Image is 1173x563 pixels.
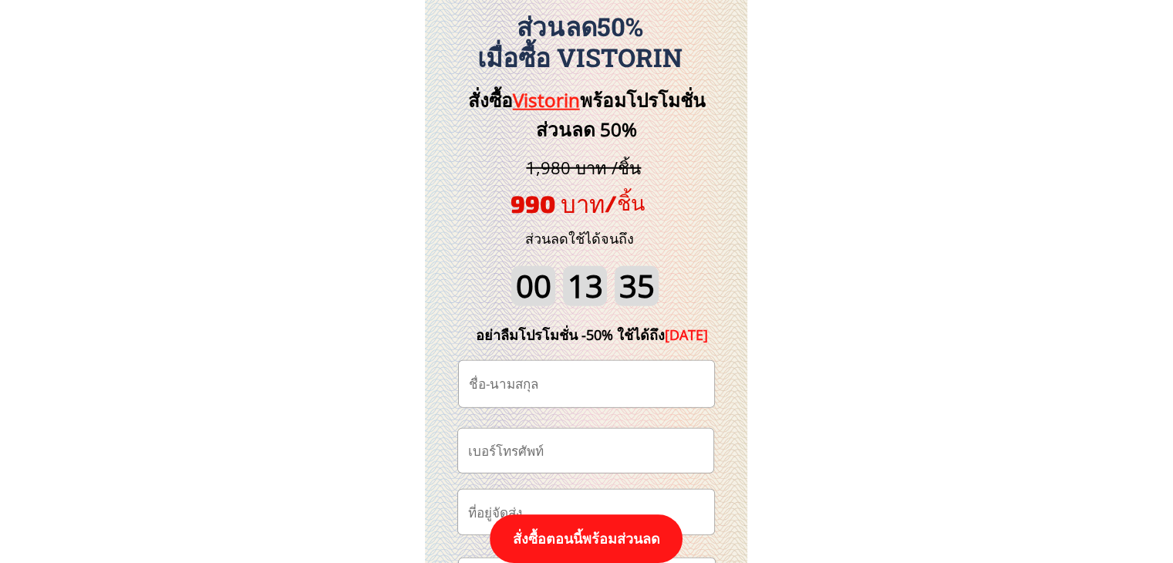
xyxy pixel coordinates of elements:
[526,156,641,179] span: 1,980 บาท /ชิ้น
[465,361,708,407] input: ชื่อ-นามสกุล
[665,325,708,344] span: [DATE]
[511,189,605,217] span: 990 บาท
[442,86,731,145] h3: สั่งซื้อ พร้อมโปรโมชั่นส่วนลด 50%
[504,228,655,250] h3: ส่วนลดใช้ได้จนถึง
[513,87,580,113] span: Vistorin
[464,490,708,534] input: ที่อยู่จัดส่ง
[453,324,732,346] div: อย่าลืมโปรโมชั่น -50% ใช้ได้ถึง
[605,190,645,214] span: /ชิ้น
[464,429,707,473] input: เบอร์โทรศัพท์
[416,12,743,72] h3: ส่วนลด50% เมื่อซื้อ Vistorin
